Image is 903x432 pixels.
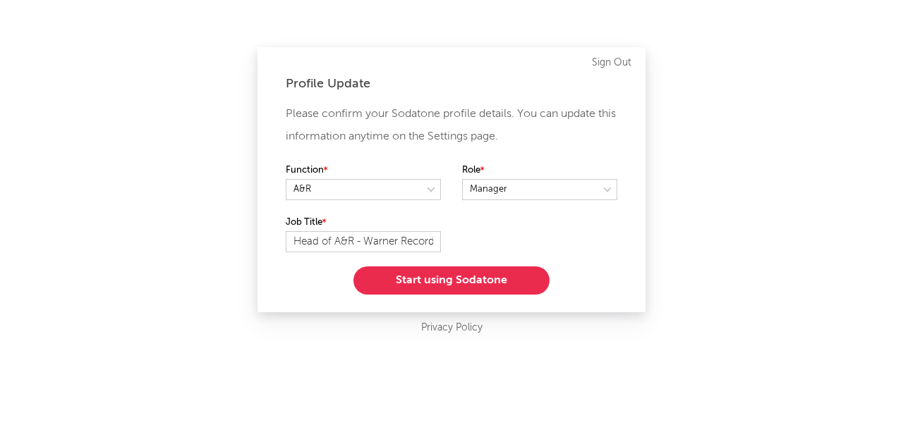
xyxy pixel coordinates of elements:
[286,214,441,231] label: Job Title
[286,162,441,179] label: Function
[421,319,483,337] a: Privacy Policy
[286,103,617,148] p: Please confirm your Sodatone profile details. You can update this information anytime on the Sett...
[462,162,617,179] label: Role
[592,54,631,71] a: Sign Out
[286,75,617,92] div: Profile Update
[353,266,550,295] button: Start using Sodatone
